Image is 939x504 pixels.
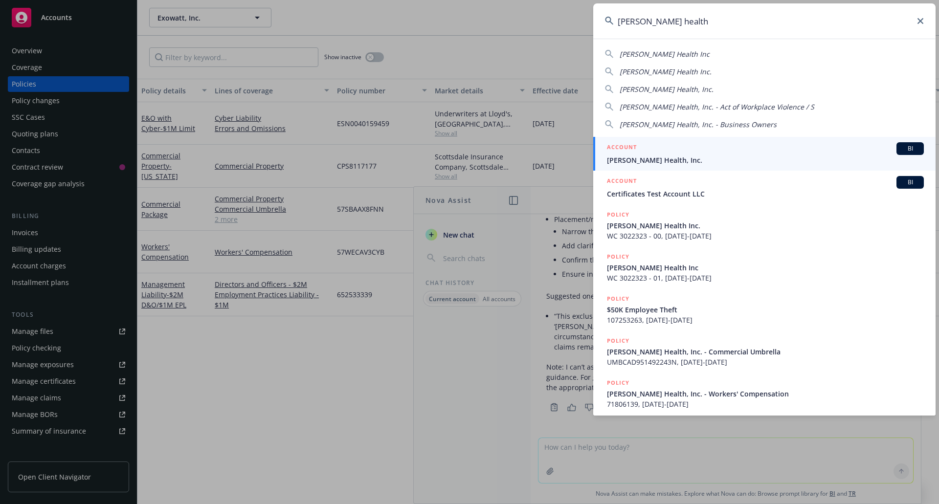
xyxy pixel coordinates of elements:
[607,210,629,219] h5: POLICY
[593,204,936,246] a: POLICY[PERSON_NAME] Health Inc.WC 3022323 - 00, [DATE]-[DATE]
[607,378,629,388] h5: POLICY
[607,231,924,241] span: WC 3022323 - 00, [DATE]-[DATE]
[593,373,936,415] a: POLICY[PERSON_NAME] Health, Inc. - Workers' Compensation71806139, [DATE]-[DATE]
[593,288,936,330] a: POLICY$50K Employee Theft107253263, [DATE]-[DATE]
[593,3,936,39] input: Search...
[607,336,629,346] h5: POLICY
[900,144,920,153] span: BI
[593,137,936,171] a: ACCOUNTBI[PERSON_NAME] Health, Inc.
[607,220,924,231] span: [PERSON_NAME] Health Inc.
[607,155,924,165] span: [PERSON_NAME] Health, Inc.
[593,330,936,373] a: POLICY[PERSON_NAME] Health, Inc. - Commercial UmbrellaUMBCAD951492243N, [DATE]-[DATE]
[620,120,777,129] span: [PERSON_NAME] Health, Inc. - Business Owners
[607,347,924,357] span: [PERSON_NAME] Health, Inc. - Commercial Umbrella
[620,85,714,94] span: [PERSON_NAME] Health, Inc.
[607,189,924,199] span: Certificates Test Account LLC
[607,305,924,315] span: $50K Employee Theft
[607,294,629,304] h5: POLICY
[900,178,920,187] span: BI
[593,246,936,288] a: POLICY[PERSON_NAME] Health IncWC 3022323 - 01, [DATE]-[DATE]
[607,273,924,283] span: WC 3022323 - 01, [DATE]-[DATE]
[607,357,924,367] span: UMBCAD951492243N, [DATE]-[DATE]
[607,399,924,409] span: 71806139, [DATE]-[DATE]
[607,315,924,325] span: 107253263, [DATE]-[DATE]
[620,102,814,111] span: [PERSON_NAME] Health, Inc. - Act of Workplace Violence / S
[620,49,710,59] span: [PERSON_NAME] Health Inc
[607,252,629,262] h5: POLICY
[607,142,637,154] h5: ACCOUNT
[607,263,924,273] span: [PERSON_NAME] Health Inc
[593,171,936,204] a: ACCOUNTBICertificates Test Account LLC
[620,67,712,76] span: [PERSON_NAME] Health Inc.
[607,176,637,188] h5: ACCOUNT
[607,389,924,399] span: [PERSON_NAME] Health, Inc. - Workers' Compensation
